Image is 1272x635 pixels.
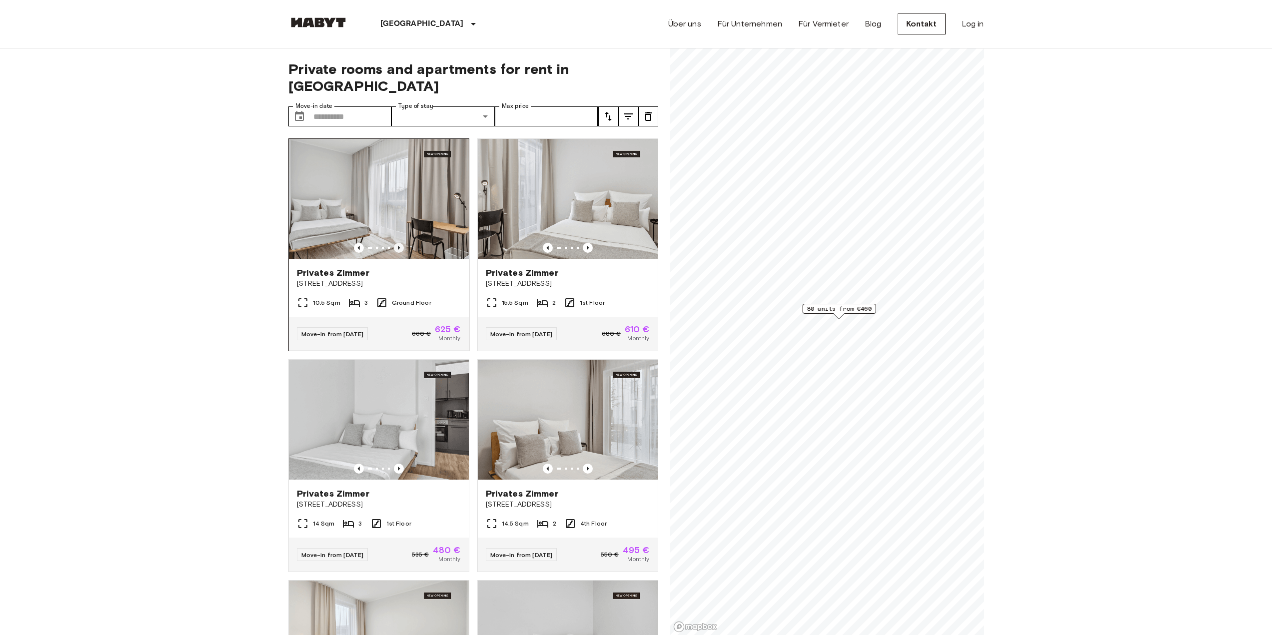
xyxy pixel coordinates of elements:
span: Move-in from [DATE] [490,551,553,559]
span: 14.5 Sqm [502,519,529,528]
a: Marketing picture of unit DE-13-001-108-002Previous imagePrevious imagePrivates Zimmer[STREET_ADD... [288,359,469,572]
p: [GEOGRAPHIC_DATA] [380,18,464,30]
img: Habyt [288,17,348,27]
button: tune [618,106,638,126]
span: 10.5 Sqm [313,298,340,307]
a: Log in [962,18,984,30]
a: Marketing picture of unit DE-13-001-409-001Previous imagePrevious imagePrivates Zimmer[STREET_ADD... [477,359,658,572]
span: 625 € [435,325,461,334]
button: Previous image [543,464,553,474]
a: Kontakt [898,13,946,34]
span: 14 Sqm [313,519,335,528]
span: 680 € [602,329,621,338]
a: Marketing picture of unit DE-13-001-111-002Previous imagePrevious imagePrivates Zimmer[STREET_ADD... [477,138,658,351]
span: Privates Zimmer [486,488,558,500]
button: tune [598,106,618,126]
span: 2 [553,519,556,528]
button: Previous image [394,464,404,474]
label: Move-in date [295,102,332,110]
span: Move-in from [DATE] [301,551,364,559]
span: Privates Zimmer [297,267,369,279]
button: Previous image [543,243,553,253]
span: 3 [364,298,368,307]
span: Monthly [438,555,460,564]
button: Previous image [394,243,404,253]
span: [STREET_ADDRESS] [297,279,461,289]
span: Monthly [438,334,460,343]
span: Monthly [627,555,649,564]
button: Choose date [289,106,309,126]
label: Max price [502,102,529,110]
span: 535 € [412,550,429,559]
span: 660 € [412,329,431,338]
button: Previous image [354,243,364,253]
span: 1st Floor [386,519,411,528]
span: Monthly [627,334,649,343]
img: Marketing picture of unit DE-13-001-108-002 [289,360,469,480]
span: [STREET_ADDRESS] [486,500,650,510]
span: 550 € [601,550,619,559]
span: Privates Zimmer [297,488,369,500]
span: 2 [552,298,556,307]
a: Über uns [668,18,701,30]
span: Privates Zimmer [486,267,558,279]
span: 1st Floor [580,298,605,307]
button: Previous image [583,243,593,253]
div: Map marker [802,304,876,319]
span: 3 [358,519,362,528]
label: Type of stay [398,102,433,110]
span: 610 € [625,325,650,334]
span: Private rooms and apartments for rent in [GEOGRAPHIC_DATA] [288,60,658,94]
span: 495 € [623,546,650,555]
button: tune [638,106,658,126]
a: Marketing picture of unit DE-13-001-002-001Previous imagePrevious imagePrivates Zimmer[STREET_ADD... [288,138,469,351]
a: Blog [865,18,882,30]
a: Mapbox logo [673,621,717,633]
button: Previous image [354,464,364,474]
span: 480 € [433,546,461,555]
img: Marketing picture of unit DE-13-001-111-002 [478,139,658,259]
span: Ground Floor [392,298,431,307]
span: Move-in from [DATE] [301,330,364,338]
a: Für Vermieter [798,18,849,30]
span: [STREET_ADDRESS] [486,279,650,289]
img: Marketing picture of unit DE-13-001-002-001 [289,139,469,259]
span: Move-in from [DATE] [490,330,553,338]
span: [STREET_ADDRESS] [297,500,461,510]
span: 15.5 Sqm [502,298,528,307]
span: 4th Floor [580,519,607,528]
img: Marketing picture of unit DE-13-001-409-001 [478,360,658,480]
span: 80 units from €460 [807,304,871,313]
a: Für Unternehmen [717,18,782,30]
button: Previous image [583,464,593,474]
